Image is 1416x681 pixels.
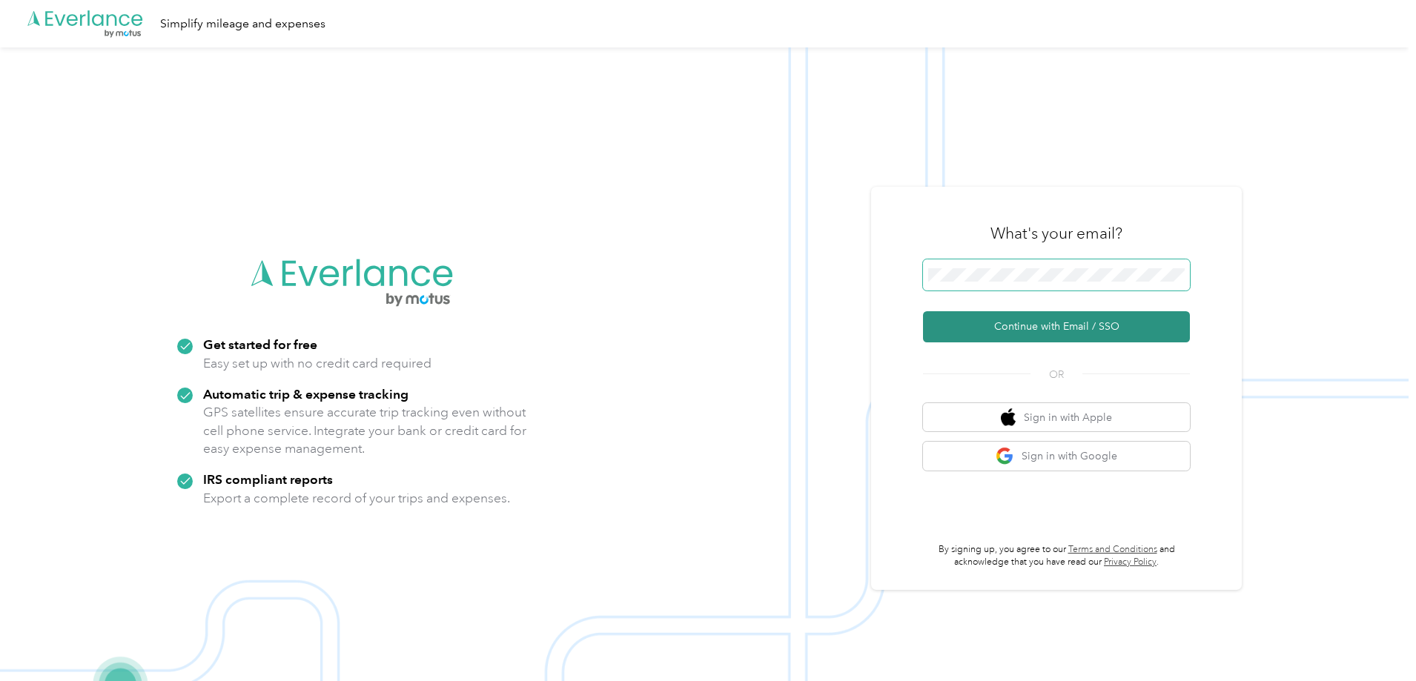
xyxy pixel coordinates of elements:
[923,311,1190,342] button: Continue with Email / SSO
[1068,544,1157,555] a: Terms and Conditions
[1001,408,1016,427] img: apple logo
[923,442,1190,471] button: google logoSign in with Google
[1030,367,1082,382] span: OR
[160,15,325,33] div: Simplify mileage and expenses
[996,447,1014,465] img: google logo
[203,403,527,458] p: GPS satellites ensure accurate trip tracking even without cell phone service. Integrate your bank...
[1104,557,1157,568] a: Privacy Policy
[203,471,333,487] strong: IRS compliant reports
[203,386,408,402] strong: Automatic trip & expense tracking
[203,354,431,373] p: Easy set up with no credit card required
[923,403,1190,432] button: apple logoSign in with Apple
[203,489,510,508] p: Export a complete record of your trips and expenses.
[203,336,317,352] strong: Get started for free
[923,543,1190,569] p: By signing up, you agree to our and acknowledge that you have read our .
[990,223,1122,244] h3: What's your email?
